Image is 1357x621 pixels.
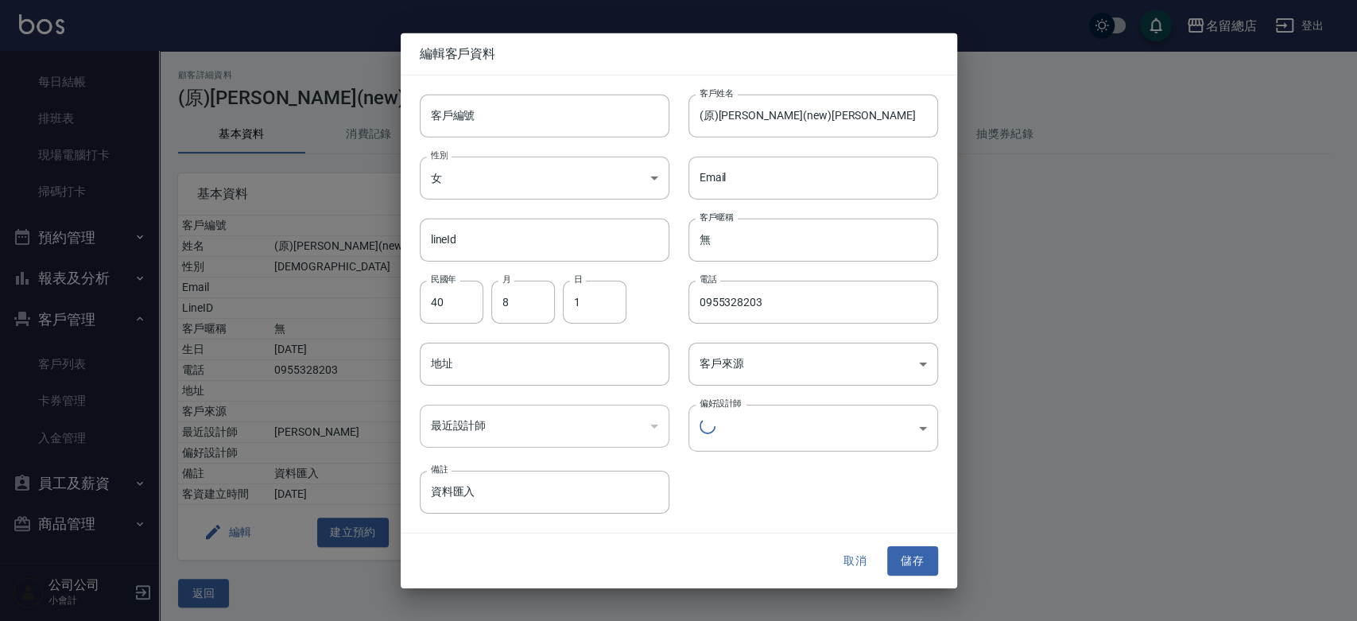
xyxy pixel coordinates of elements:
div: 女 [420,156,669,199]
label: 客戶姓名 [700,87,733,99]
button: 取消 [830,546,881,576]
label: 月 [502,274,510,285]
label: 偏好設計師 [700,398,741,409]
label: 電話 [700,274,716,285]
label: 民國年 [431,274,456,285]
label: 客戶暱稱 [700,212,733,223]
label: 日 [574,274,582,285]
label: 備註 [431,464,448,475]
label: 性別 [431,149,448,161]
button: 儲存 [887,546,938,576]
span: 編輯客戶資料 [420,45,938,61]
